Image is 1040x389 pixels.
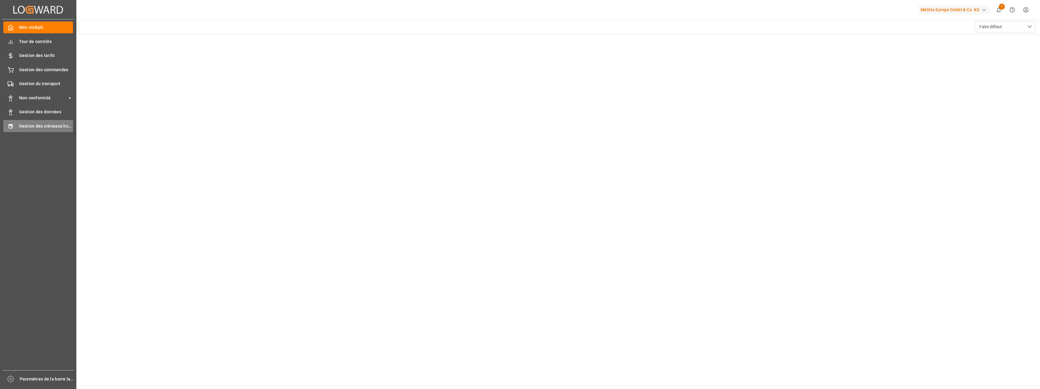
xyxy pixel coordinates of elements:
a: Gestion des données [3,106,73,118]
span: Gestion des données [19,109,73,115]
button: Melitta Europa GmbH & Co. KG [918,4,992,15]
span: Faire défaut [979,24,1002,30]
a: Mon cockpit [3,22,73,33]
button: Centre d’aide [1005,3,1019,17]
span: Gestion des créneaux horaires [19,123,73,129]
button: Afficher 1 nouvelles notifications [992,3,1005,17]
span: Paramètres de la barre latérale [20,376,74,382]
a: Gestion des tarifs [3,50,73,62]
span: Non-conformité [19,95,67,101]
a: Gestion des créneaux horaires [3,120,73,132]
button: Ouvrir le menu [975,21,1035,32]
span: Gestion des commandes [19,67,73,73]
span: 1 [999,4,1005,10]
span: Mon cockpit [19,24,73,31]
a: Tour de contrôle [3,35,73,47]
span: Gestion du transport [19,81,73,87]
a: Gestion des commandes [3,64,73,75]
span: Tour de contrôle [19,38,73,45]
font: Melitta Europa GmbH & Co. KG [921,7,980,13]
a: Gestion du transport [3,78,73,90]
span: Gestion des tarifs [19,52,73,59]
